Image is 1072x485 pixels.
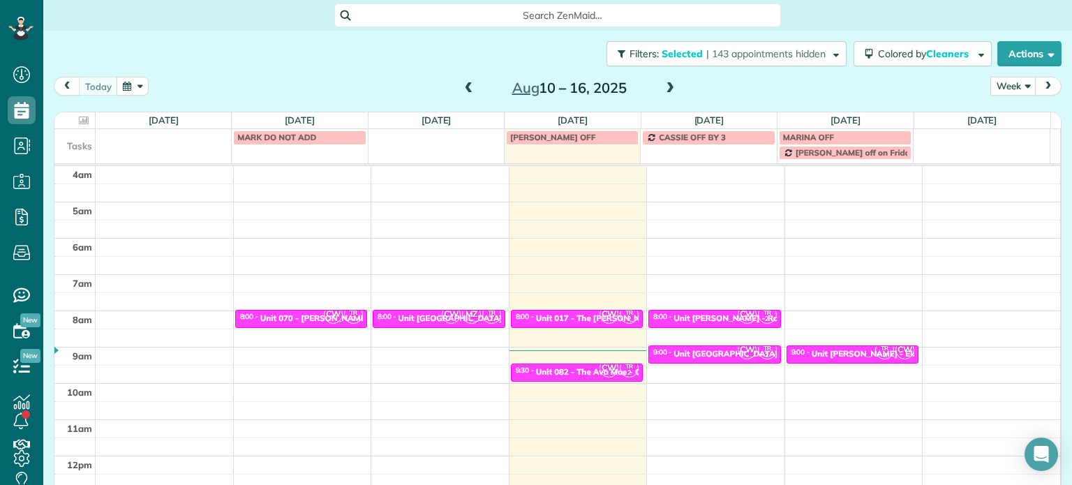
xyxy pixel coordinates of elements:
[73,205,92,216] span: 5am
[483,313,500,326] small: 2
[67,459,92,470] span: 12pm
[67,423,92,434] span: 11am
[812,349,920,359] div: Unit [PERSON_NAME] - Eko
[324,305,343,324] span: CW
[67,387,92,398] span: 10am
[990,77,1036,96] button: Week
[876,349,893,362] small: 2
[20,349,40,363] span: New
[630,47,659,60] span: Filters:
[398,313,731,323] div: Unit [GEOGRAPHIC_DATA] - [PERSON_NAME][GEOGRAPHIC_DATA][PERSON_NAME]
[285,114,315,126] a: [DATE]
[442,305,461,324] span: CW
[73,278,92,289] span: 7am
[926,47,971,60] span: Cleaners
[73,314,92,325] span: 8am
[606,41,847,66] button: Filters: Selected | 143 appointments hidden
[536,367,663,377] div: Unit 082 - The Ava Mae - Capital
[854,41,992,66] button: Colored byCleaners
[536,313,697,323] div: Unit 017 - The [PERSON_NAME] - Capital
[54,77,80,96] button: prev
[422,114,452,126] a: [DATE]
[600,41,847,66] a: Filters: Selected | 143 appointments hidden
[796,147,918,158] span: [PERSON_NAME] off on Fridays
[659,132,726,142] span: CASSIE OFF BY 3
[260,313,405,323] div: Unit 070 - [PERSON_NAME] - Capital
[73,241,92,253] span: 6am
[512,79,539,96] span: Aug
[662,47,703,60] span: Selected
[783,132,834,142] span: MARINA OFF
[997,41,1062,66] button: Actions
[673,313,826,323] div: Unit [PERSON_NAME] - Rcm Properties
[620,313,638,326] small: 2
[694,114,724,126] a: [DATE]
[20,313,40,327] span: New
[558,114,588,126] a: [DATE]
[738,341,757,359] span: CW
[600,359,618,378] span: CW
[345,313,362,326] small: 2
[895,341,914,359] span: CW
[738,305,757,324] span: CW
[73,169,92,180] span: 4am
[600,305,618,324] span: CW
[462,305,481,324] span: MZ
[620,366,638,380] small: 2
[831,114,861,126] a: [DATE]
[149,114,179,126] a: [DATE]
[706,47,826,60] span: | 143 appointments hidden
[237,132,316,142] span: MARK DO NOT ADD
[79,77,118,96] button: today
[878,47,974,60] span: Colored by
[1035,77,1062,96] button: next
[1025,438,1058,471] div: Open Intercom Messenger
[759,349,776,362] small: 2
[73,350,92,361] span: 9am
[482,80,657,96] h2: 10 – 16, 2025
[673,349,932,359] div: Unit [GEOGRAPHIC_DATA][PERSON_NAME][GEOGRAPHIC_DATA]
[967,114,997,126] a: [DATE]
[759,313,776,326] small: 2
[510,132,595,142] span: [PERSON_NAME] OFF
